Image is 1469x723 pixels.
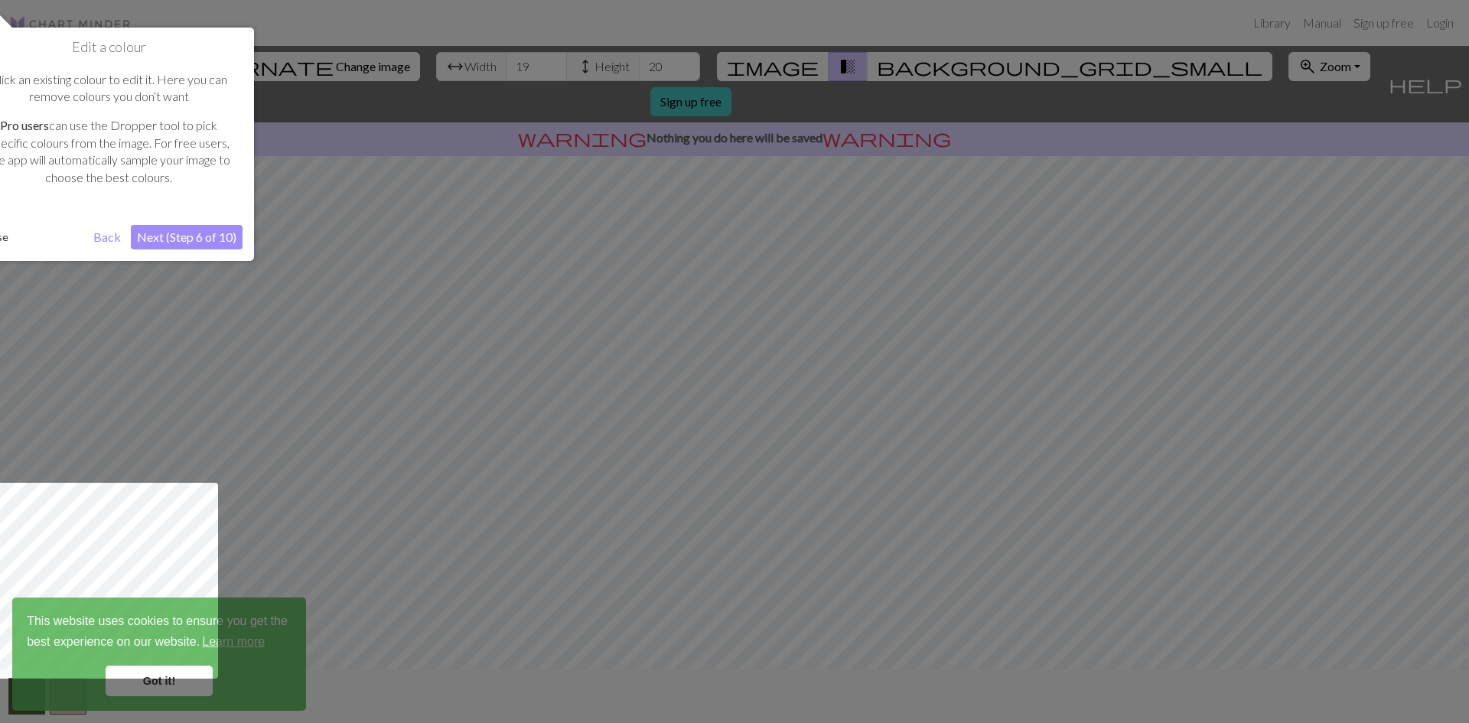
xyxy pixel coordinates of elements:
button: Next (Step 6 of 10) [131,225,243,249]
button: Back [87,225,127,249]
